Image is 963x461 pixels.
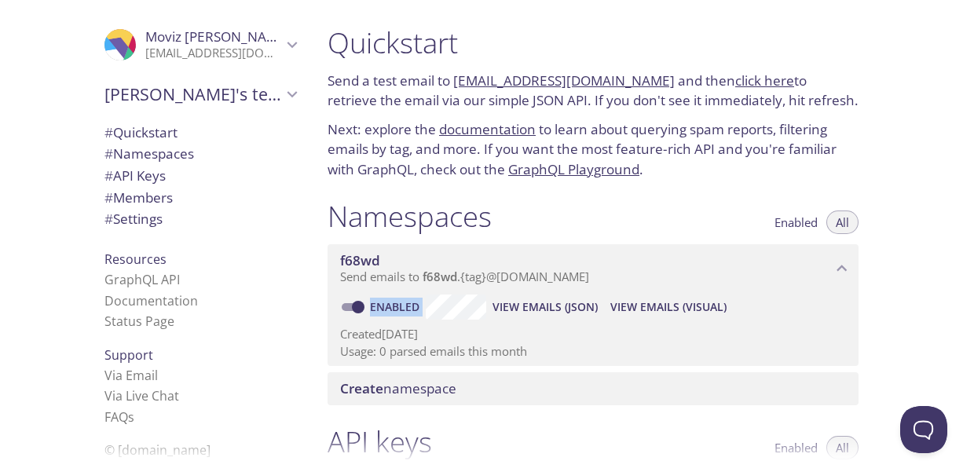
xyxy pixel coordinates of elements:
div: f68wd namespace [328,244,859,293]
span: namespace [340,379,456,397]
button: View Emails (JSON) [486,295,604,320]
div: Members [92,187,309,209]
div: Moviz ashfaq [92,19,309,71]
span: Members [104,188,173,207]
p: Next: explore the to learn about querying spam reports, filtering emails by tag, and more. If you... [328,119,859,180]
a: Status Page [104,313,174,330]
span: API Keys [104,166,166,185]
span: View Emails (Visual) [610,298,727,316]
span: Resources [104,251,167,268]
button: Enabled [765,210,827,234]
a: documentation [439,120,536,138]
span: [PERSON_NAME]'s team [104,83,282,105]
a: [EMAIL_ADDRESS][DOMAIN_NAME] [453,71,675,90]
div: Moviz's team [92,74,309,115]
a: Via Live Chat [104,387,179,404]
div: Create namespace [328,372,859,405]
div: Team Settings [92,208,309,230]
a: FAQ [104,408,134,426]
span: f68wd [340,251,380,269]
div: API Keys [92,165,309,187]
span: # [104,166,113,185]
a: Enabled [368,299,426,314]
h1: Namespaces [328,199,492,234]
a: click here [735,71,794,90]
a: Documentation [104,292,198,309]
h1: Quickstart [328,25,859,60]
a: Via Email [104,367,158,384]
span: Send emails to . {tag} @[DOMAIN_NAME] [340,269,589,284]
span: Namespaces [104,145,194,163]
button: All [826,210,859,234]
a: GraphQL API [104,271,180,288]
button: View Emails (Visual) [604,295,733,320]
p: Send a test email to and then to retrieve the email via our simple JSON API. If you don't see it ... [328,71,859,111]
span: View Emails (JSON) [492,298,598,316]
p: Usage: 0 parsed emails this month [340,343,846,360]
span: # [104,123,113,141]
span: Quickstart [104,123,178,141]
span: Create [340,379,383,397]
span: f68wd [423,269,457,284]
p: [EMAIL_ADDRESS][DOMAIN_NAME] [145,46,282,61]
a: GraphQL Playground [508,160,639,178]
iframe: Help Scout Beacon - Open [900,406,947,453]
span: # [104,145,113,163]
div: Namespaces [92,143,309,165]
span: # [104,210,113,228]
span: s [128,408,134,426]
div: Quickstart [92,122,309,144]
h1: API keys [328,424,432,459]
span: # [104,188,113,207]
span: Moviz [PERSON_NAME] [145,27,291,46]
p: Created [DATE] [340,326,846,342]
span: Settings [104,210,163,228]
span: Support [104,346,153,364]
